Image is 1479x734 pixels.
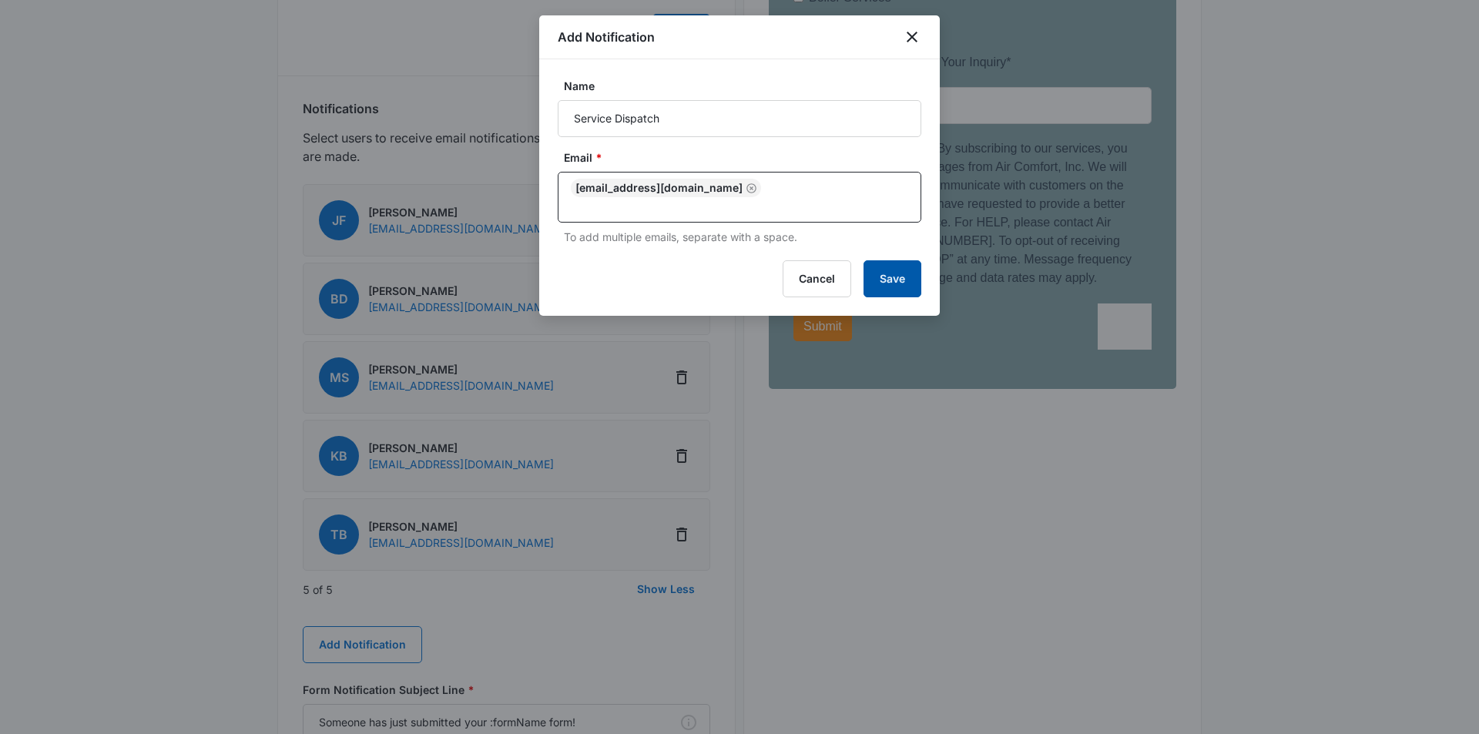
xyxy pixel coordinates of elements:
[558,28,655,46] h1: Add Notification
[564,78,927,94] label: Name
[864,260,921,297] button: Save
[564,149,927,166] label: Email
[571,179,761,197] div: [EMAIL_ADDRESS][DOMAIN_NAME]
[15,433,83,451] label: AC Services
[15,482,113,501] label: Commercial Work
[903,28,921,46] button: close
[564,229,921,245] p: To add multiple emails, separate with a space.
[15,457,98,476] label: Boiler Services
[15,408,112,427] label: Furnace Services
[783,260,851,297] button: Cancel
[746,183,756,193] button: Remove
